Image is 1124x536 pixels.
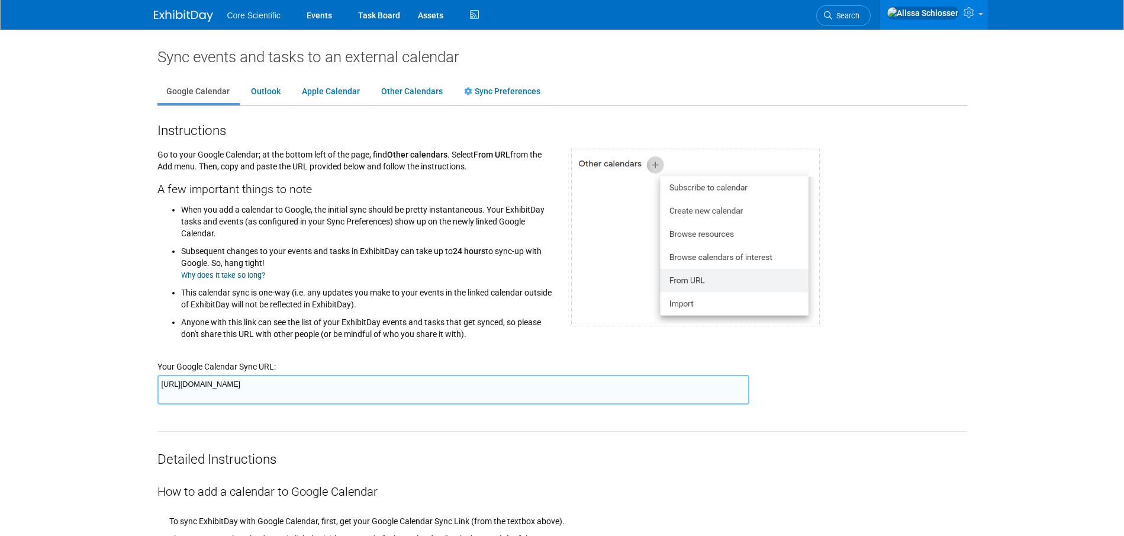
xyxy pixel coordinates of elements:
[372,81,452,103] a: Other Calendars
[181,239,553,281] li: Subsequent changes to your events and tasks in ExhibitDay can take up to to sync-up with Google. ...
[227,11,281,20] span: Core Scientific
[816,5,871,26] a: Search
[157,468,967,500] div: How to add a calendar to Google Calendar
[571,149,820,326] img: Google Calendar screen shot for adding external calendar
[293,81,369,103] a: Apple Calendar
[157,118,967,140] div: Instructions
[157,375,749,405] textarea: [URL][DOMAIN_NAME]
[181,201,553,239] li: When you add a calendar to Google, the initial sync should be pretty instantaneous. Your ExhibitD...
[832,11,859,20] span: Search
[154,10,213,22] img: ExhibitDay
[455,81,549,103] a: Sync Preferences
[169,500,967,527] div: To sync ExhibitDay with Google Calendar, first, get your Google Calendar Sync Link (from the text...
[181,281,553,310] li: This calendar sync is one-way (i.e. any updates you make to your events in the linked calendar ou...
[157,47,967,66] div: Sync events and tasks to an external calendar
[181,310,553,340] li: Anyone with this link can see the list of your ExhibitDay events and tasks that get synced, so pl...
[149,140,562,346] div: Go to your Google Calendar; at the bottom left of the page, find . Select from the Add menu. Then...
[387,150,447,159] span: Other calendars
[157,346,967,373] div: Your Google Calendar Sync URL:
[474,150,510,159] span: From URL
[453,246,485,256] span: 24 hours
[157,172,553,198] div: A few important things to note
[157,81,239,103] a: Google Calendar
[157,432,967,468] div: Detailed Instructions
[242,81,289,103] a: Outlook
[887,7,959,20] img: Alissa Schlosser
[181,271,265,280] a: Why does it take so long?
